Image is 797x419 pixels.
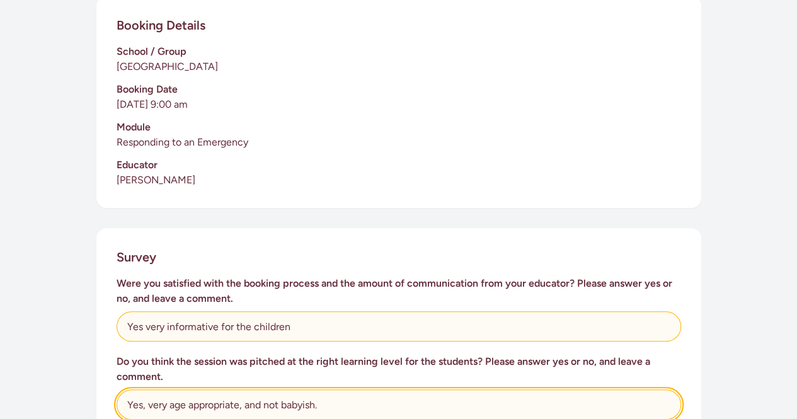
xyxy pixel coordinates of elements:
p: [PERSON_NAME] [117,173,681,188]
h3: Were you satisfied with the booking process and the amount of communication from your educator? P... [117,276,681,306]
h3: Educator [117,158,681,173]
h3: Do you think the session was pitched at the right learning level for the students? Please answer ... [117,354,681,384]
h3: Module [117,120,681,135]
h3: Booking Date [117,82,681,97]
h3: School / Group [117,44,681,59]
h2: Survey [117,248,156,266]
p: [DATE] 9:00 am [117,97,681,112]
p: [GEOGRAPHIC_DATA] [117,59,681,74]
p: Responding to an Emergency [117,135,681,150]
h2: Booking Details [117,16,205,34]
